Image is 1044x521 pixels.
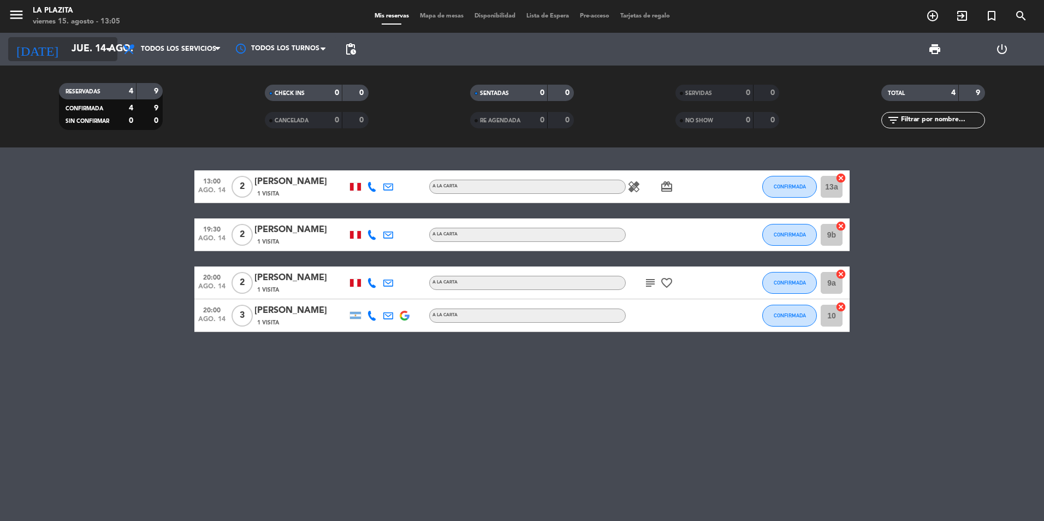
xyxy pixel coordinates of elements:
span: print [928,43,941,56]
button: CONFIRMADA [762,176,817,198]
strong: 4 [129,87,133,95]
div: [PERSON_NAME] [254,175,347,189]
strong: 0 [565,116,572,124]
span: RESERVADAS [66,89,100,94]
span: 2 [232,176,253,198]
span: A la carta [432,232,458,236]
strong: 0 [335,89,339,97]
div: [PERSON_NAME] [254,271,347,285]
strong: 0 [154,117,161,125]
strong: 0 [746,89,750,97]
span: CHECK INS [275,91,305,96]
button: CONFIRMADA [762,272,817,294]
strong: 0 [359,116,366,124]
span: 2 [232,224,253,246]
strong: 0 [335,116,339,124]
strong: 4 [129,104,133,112]
strong: 0 [746,116,750,124]
i: search [1015,9,1028,22]
strong: 4 [951,89,956,97]
i: power_settings_new [995,43,1009,56]
span: 3 [232,305,253,327]
span: pending_actions [344,43,357,56]
i: cancel [835,221,846,232]
span: CONFIRMADA [774,280,806,286]
i: card_giftcard [660,180,673,193]
strong: 9 [976,89,982,97]
span: CONFIRMADA [66,106,103,111]
span: ago. 14 [198,187,226,199]
i: healing [627,180,640,193]
i: cancel [835,173,846,183]
span: SERVIDAS [685,91,712,96]
div: [PERSON_NAME] [254,304,347,318]
i: cancel [835,269,846,280]
i: arrow_drop_down [102,43,115,56]
button: menu [8,7,25,27]
i: favorite_border [660,276,673,289]
button: CONFIRMADA [762,305,817,327]
span: ago. 14 [198,316,226,328]
span: 13:00 [198,174,226,187]
span: A la carta [432,280,458,285]
span: 1 Visita [257,238,279,246]
span: Pre-acceso [574,13,615,19]
span: ago. 14 [198,283,226,295]
i: filter_list [887,114,900,127]
strong: 0 [129,117,133,125]
span: Todos los servicios [141,45,216,53]
span: 20:00 [198,303,226,316]
div: LOG OUT [969,33,1036,66]
span: TOTAL [888,91,905,96]
span: 2 [232,272,253,294]
strong: 0 [540,89,544,97]
span: Lista de Espera [521,13,574,19]
span: A la carta [432,313,458,317]
span: A la carta [432,184,458,188]
img: google-logo.png [400,311,410,321]
span: RE AGENDADA [480,118,520,123]
i: menu [8,7,25,23]
i: add_circle_outline [926,9,939,22]
i: cancel [835,301,846,312]
strong: 0 [540,116,544,124]
strong: 0 [565,89,572,97]
span: 1 Visita [257,286,279,294]
span: ago. 14 [198,235,226,247]
button: CONFIRMADA [762,224,817,246]
i: exit_to_app [956,9,969,22]
span: CONFIRMADA [774,232,806,238]
span: CONFIRMADA [774,312,806,318]
span: SENTADAS [480,91,509,96]
i: turned_in_not [985,9,998,22]
span: 19:30 [198,222,226,235]
span: SIN CONFIRMAR [66,119,109,124]
strong: 9 [154,87,161,95]
span: Tarjetas de regalo [615,13,675,19]
span: Mapa de mesas [414,13,469,19]
strong: 0 [359,89,366,97]
span: CONFIRMADA [774,183,806,190]
span: CANCELADA [275,118,309,123]
div: La Plazita [33,5,120,16]
input: Filtrar por nombre... [900,114,984,126]
strong: 0 [770,89,777,97]
span: 1 Visita [257,318,279,327]
div: viernes 15. agosto - 13:05 [33,16,120,27]
span: Disponibilidad [469,13,521,19]
span: 20:00 [198,270,226,283]
span: 1 Visita [257,190,279,198]
i: subject [644,276,657,289]
div: [PERSON_NAME] [254,223,347,237]
span: NO SHOW [685,118,713,123]
i: [DATE] [8,37,66,61]
span: Mis reservas [369,13,414,19]
strong: 9 [154,104,161,112]
strong: 0 [770,116,777,124]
